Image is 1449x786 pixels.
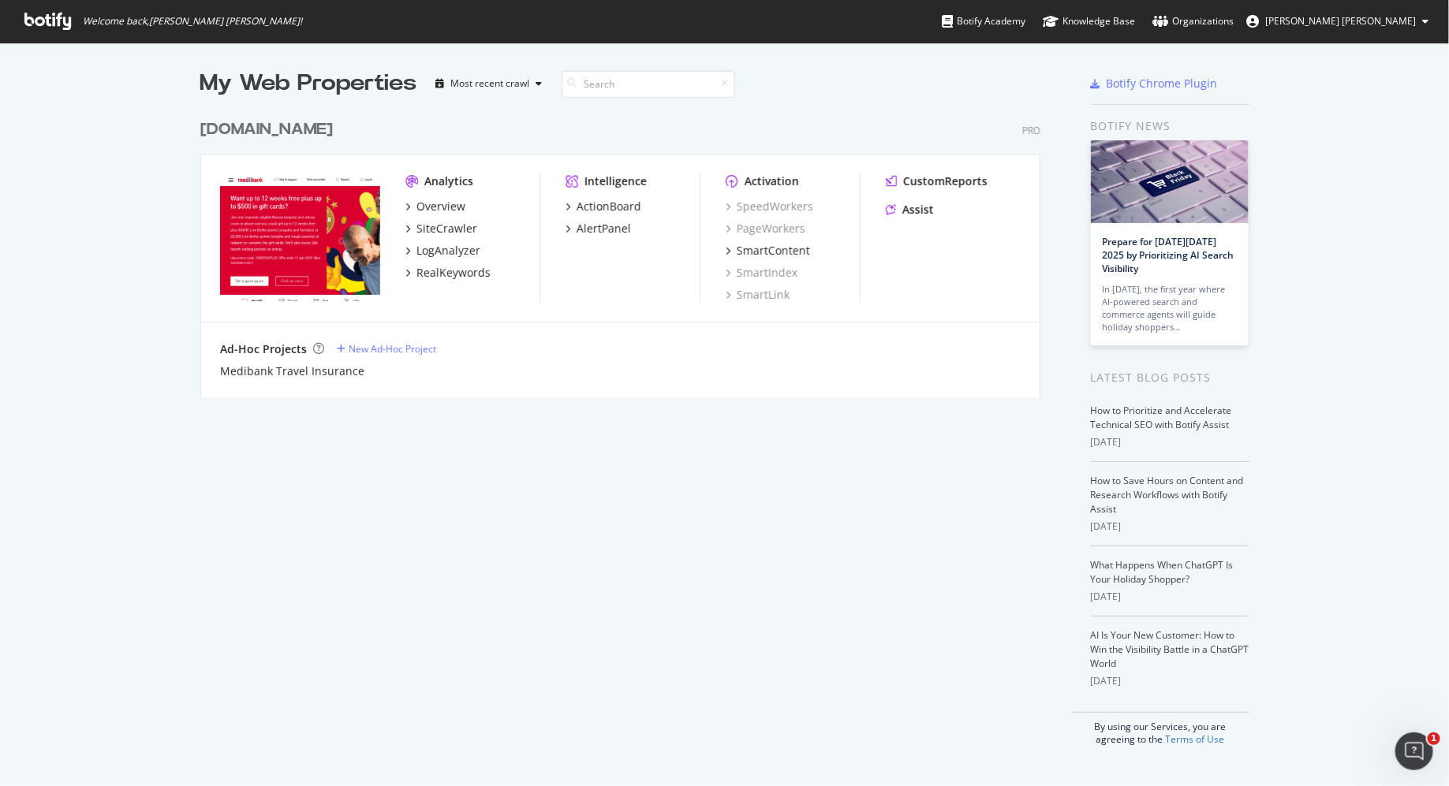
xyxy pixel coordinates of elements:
[1091,628,1249,670] a: AI Is Your New Customer: How to Win the Visibility Battle in a ChatGPT World
[1091,140,1249,223] img: Prepare for Black Friday 2025 by Prioritizing AI Search Visibility
[1091,435,1249,449] div: [DATE]
[200,118,339,141] a: [DOMAIN_NAME]
[1234,9,1441,34] button: [PERSON_NAME] [PERSON_NAME]
[1428,732,1440,745] span: 1
[1107,76,1218,91] div: Botify Chrome Plugin
[562,70,735,98] input: Search
[337,342,436,356] a: New Ad-Hoc Project
[726,199,813,214] a: SpeedWorkers
[451,79,530,88] div: Most recent crawl
[1091,76,1218,91] a: Botify Chrome Plugin
[424,173,473,189] div: Analytics
[1091,117,1249,135] div: Botify news
[200,99,1053,397] div: grid
[726,243,810,259] a: SmartContent
[1071,712,1249,746] div: By using our Services, you are agreeing to the
[886,173,988,189] a: CustomReports
[405,199,465,214] a: Overview
[220,173,380,301] img: Medibank.com.au
[220,363,364,379] a: Medibank Travel Insurance
[349,342,436,356] div: New Ad-Hoc Project
[903,173,988,189] div: CustomReports
[942,13,1025,29] div: Botify Academy
[1265,14,1416,28] span: Ashleigh Mabilia
[1152,13,1234,29] div: Organizations
[1103,235,1234,275] a: Prepare for [DATE][DATE] 2025 by Prioritizing AI Search Visibility
[405,265,491,281] a: RealKeywords
[737,243,810,259] div: SmartContent
[1091,558,1234,586] a: What Happens When ChatGPT Is Your Holiday Shopper?
[902,202,934,218] div: Assist
[200,68,417,99] div: My Web Properties
[1103,283,1237,333] div: In [DATE], the first year where AI-powered search and commerce agents will guide holiday shoppers…
[1165,732,1224,746] a: Terms of Use
[577,199,641,214] div: ActionBoard
[566,199,641,214] a: ActionBoard
[1091,674,1249,688] div: [DATE]
[416,265,491,281] div: RealKeywords
[1022,124,1040,137] div: Pro
[416,221,477,237] div: SiteCrawler
[745,173,799,189] div: Activation
[1091,520,1249,534] div: [DATE]
[220,341,307,357] div: Ad-Hoc Projects
[566,221,631,237] a: AlertPanel
[726,221,805,237] a: PageWorkers
[83,15,302,28] span: Welcome back, [PERSON_NAME] [PERSON_NAME] !
[430,71,549,96] button: Most recent crawl
[577,221,631,237] div: AlertPanel
[1395,732,1433,770] iframe: Intercom live chat
[1091,369,1249,386] div: Latest Blog Posts
[584,173,647,189] div: Intelligence
[726,265,797,281] a: SmartIndex
[405,243,480,259] a: LogAnalyzer
[1091,404,1232,431] a: How to Prioritize and Accelerate Technical SEO with Botify Assist
[405,221,477,237] a: SiteCrawler
[886,202,934,218] a: Assist
[416,243,480,259] div: LogAnalyzer
[416,199,465,214] div: Overview
[200,118,333,141] div: [DOMAIN_NAME]
[1091,590,1249,604] div: [DATE]
[726,287,790,303] a: SmartLink
[1043,13,1135,29] div: Knowledge Base
[1091,474,1244,516] a: How to Save Hours on Content and Research Workflows with Botify Assist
